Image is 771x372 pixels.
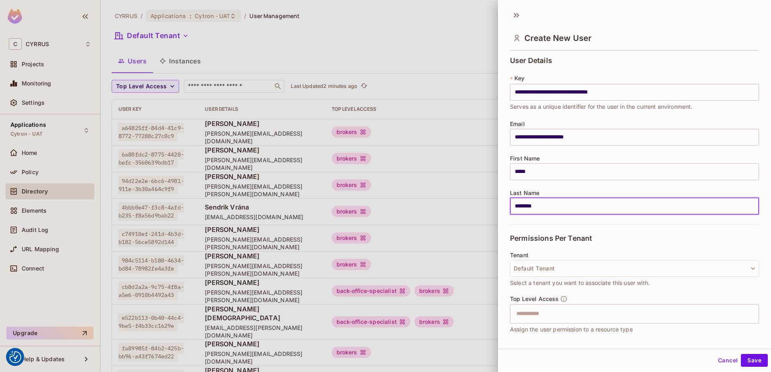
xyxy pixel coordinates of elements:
button: Save [741,354,768,367]
span: Serves as a unique identifier for the user in the current environment. [510,102,693,111]
span: Select a tenant you want to associate this user with. [510,278,650,287]
button: Consent Preferences [9,351,21,363]
span: Permissions Per Tenant [510,234,592,242]
span: Last Name [510,190,539,196]
span: Email [510,121,525,127]
img: Revisit consent button [9,351,21,363]
span: Tenant [510,252,528,258]
button: Cancel [715,354,741,367]
span: Top Level Access [510,296,559,302]
span: Key [514,75,524,81]
span: Create New User [524,33,592,43]
button: Default Tenant [510,260,759,277]
span: User Details [510,57,552,65]
button: Open [755,313,756,314]
span: Assign the user permission to a resource type [510,325,633,334]
span: First Name [510,155,540,162]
